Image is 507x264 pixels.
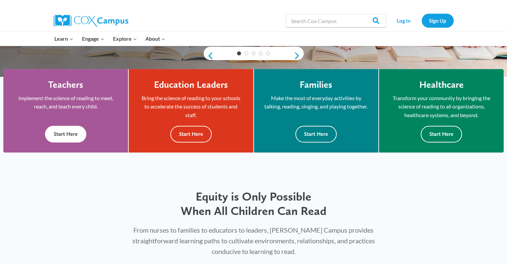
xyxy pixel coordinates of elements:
button: Start Here [295,126,337,142]
button: Child menu of Engage [78,32,109,46]
button: Start Here [45,126,86,142]
a: 5 [266,51,270,55]
p: Implement the science of reading to meet, reach, and teach every child. [13,94,118,111]
button: Child menu of Learn [50,32,78,46]
h4: Teachers [48,79,83,90]
a: 3 [252,51,256,55]
button: Start Here [421,126,462,142]
button: Start Here [170,126,212,142]
a: next [294,52,304,60]
button: Child menu of Explore [109,32,141,46]
a: Education Leaders Bring the science of reading to your schools to accelerate the success of stude... [129,69,253,153]
p: Bring the science of reading to your schools to accelerate the success of students and staff. [139,94,243,119]
p: Make the most of everyday activities by talking, reading, singing, and playing together. [264,94,368,111]
nav: Secondary Navigation [389,14,454,27]
p: Transform your community by bringing the science of reading to all organizations, healthcare syst... [389,94,494,119]
a: Log In [389,14,418,27]
a: Families Make the most of everyday activities by talking, reading, singing, and playing together.... [254,69,378,153]
a: 4 [259,51,263,55]
h4: Families [300,79,332,90]
div: content slider buttons [204,49,304,62]
img: Cox Campus [54,15,128,27]
a: 1 [237,51,241,55]
a: previous [204,52,214,60]
a: Healthcare Transform your community by bringing the science of reading to all organizations, heal... [379,69,504,153]
h4: Healthcare [419,79,463,90]
h4: Education Leaders [154,79,228,90]
p: From nurses to families to educators to leaders, [PERSON_NAME] Campus provides straightforward le... [125,225,383,257]
button: Child menu of About [141,32,170,46]
a: 2 [244,51,248,55]
a: Teachers Implement the science of reading to meet, reach, and teach every child. Start Here [3,69,128,153]
span: Equity is Only Possible When All Children Can Read [181,189,327,218]
a: Sign Up [422,14,454,27]
nav: Primary Navigation [50,32,170,46]
input: Search Cox Campus [286,14,386,27]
